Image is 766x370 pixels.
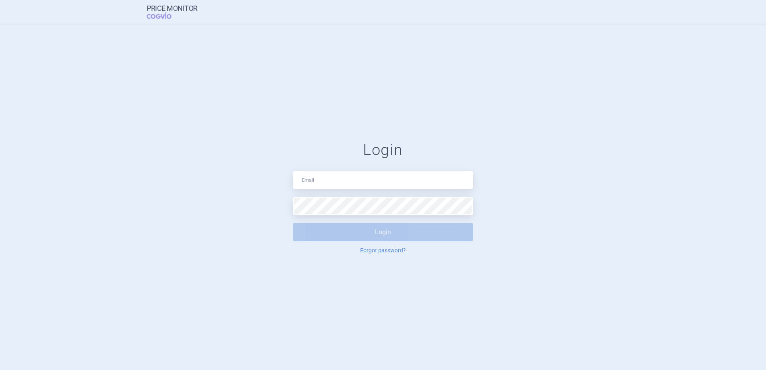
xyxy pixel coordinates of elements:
button: Login [293,223,473,241]
a: Price MonitorCOGVIO [147,4,198,20]
h1: Login [293,141,473,159]
a: Forgot password? [360,247,406,253]
input: Email [293,171,473,189]
strong: Price Monitor [147,4,198,12]
span: COGVIO [147,12,183,19]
